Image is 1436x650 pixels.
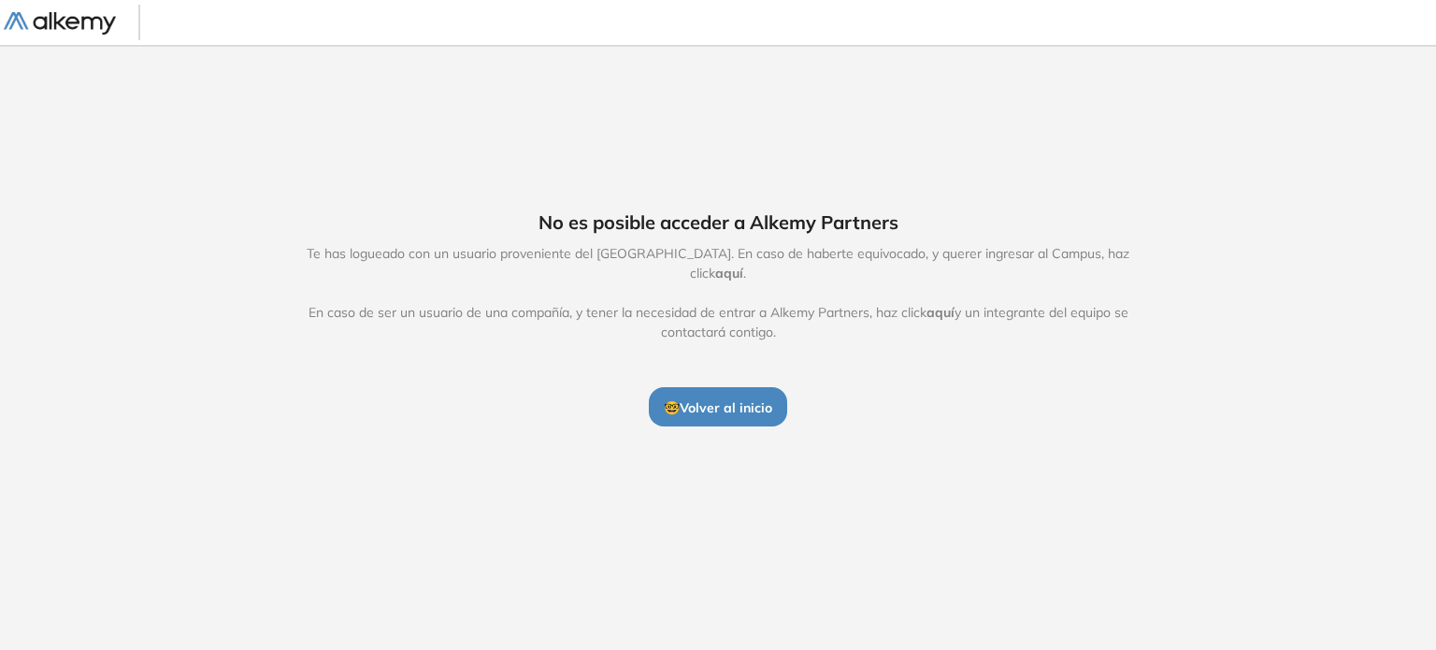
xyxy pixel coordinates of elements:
[287,244,1149,342] span: Te has logueado con un usuario proveniente del [GEOGRAPHIC_DATA]. En caso de haberte equivocado, ...
[4,12,116,36] img: Logo
[538,209,898,237] span: No es posible acceder a Alkemy Partners
[715,265,743,282] span: aquí
[664,399,772,416] span: 🤓 Volver al inicio
[926,304,955,321] span: aquí
[649,387,787,426] button: 🤓Volver al inicio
